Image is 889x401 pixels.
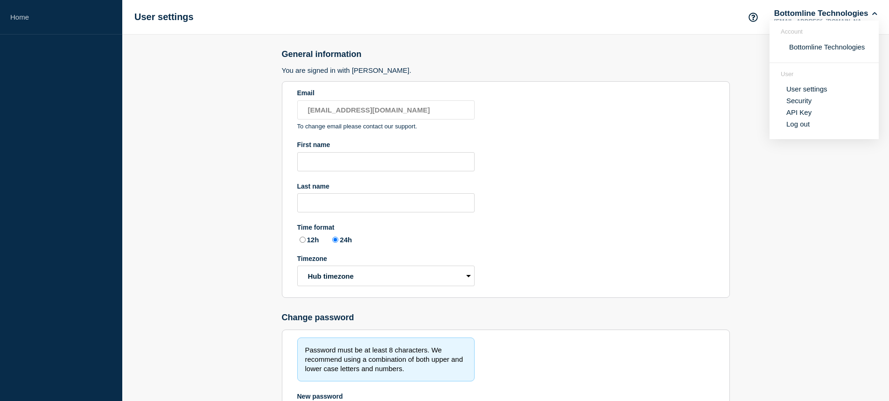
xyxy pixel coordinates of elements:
[297,100,475,120] input: Email
[300,237,306,243] input: 12h
[282,49,730,59] h2: General information
[781,28,868,35] header: Account
[781,70,868,77] header: User
[134,12,194,22] h1: User settings
[786,85,827,93] a: User settings
[330,235,352,244] label: 24h
[786,97,812,105] a: Security
[297,193,475,212] input: Last name
[297,393,475,400] div: New password
[332,237,338,243] input: 24h
[786,108,812,116] a: API Key
[297,255,475,262] div: Timezone
[282,66,730,74] h3: You are signed in with [PERSON_NAME].
[297,338,475,381] div: Password must be at least 8 characters. We recommend using a combination of both upper and lower ...
[297,123,475,130] p: To change email please contact our support.
[297,141,475,148] div: First name
[297,183,475,190] div: Last name
[743,7,763,27] button: Support
[297,152,475,171] input: First name
[297,89,475,97] div: Email
[772,9,879,18] button: Bottomline Technologies
[786,42,868,51] button: Bottomline Technologies
[282,313,730,323] h2: Change password
[297,224,475,231] div: Time format
[297,235,319,244] label: 12h
[786,120,810,128] button: Log out
[772,18,869,25] p: [EMAIL_ADDRESS][DOMAIN_NAME]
